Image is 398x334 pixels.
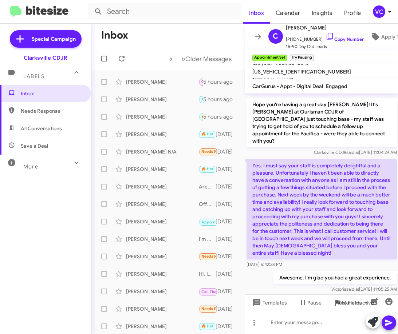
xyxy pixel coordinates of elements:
[126,305,199,313] div: [PERSON_NAME]
[331,286,397,292] span: Victoria [DATE] 11:05:25 AM
[199,217,216,226] div: No
[201,290,220,294] span: Call Them
[21,142,48,150] span: Save a Deal
[10,30,82,48] a: Special Campaign
[252,68,351,75] span: [US_VEHICLE_IDENTIFICATION_NUMBER]
[199,270,216,278] div: Hi, I already found a vehicle. Thank you!
[216,288,239,295] div: [DATE]
[165,51,177,66] button: Previous
[252,77,293,84] span: [PERSON_NAME]
[247,159,397,259] p: Yes. I must say your staff is completely delightful and a pleasure. Unfortunately I haven't been ...
[247,98,397,147] p: Hope you're having a great day [PERSON_NAME]! It's [PERSON_NAME] at Ourisman CDJR of [GEOGRAPHIC_...
[199,322,216,330] div: [DATE]
[201,324,214,329] span: 🔥 Hot
[126,78,199,86] div: [PERSON_NAME]
[201,306,232,311] span: Needs Response
[199,305,216,313] div: I'm just in the research stage right now not looking to buy till late fall
[273,31,278,42] span: C
[165,51,236,66] nav: Page navigation example
[199,200,216,208] div: Offer Amount: $7,043 site unseen.
[201,97,233,102] span: Appointment Set
[290,55,314,61] small: Try Pausing
[273,271,397,284] p: Awesome. I'm glad you had a great experience.
[126,113,199,120] div: [PERSON_NAME]
[307,296,322,309] span: Pause
[201,132,214,136] span: 🔥 Hot
[286,23,364,32] span: [PERSON_NAME]
[126,235,199,243] div: [PERSON_NAME]
[201,167,214,171] span: 🔥 Hot
[201,114,214,119] span: 🔥 Hot
[199,130,216,138] div: Great have a safe trip back
[252,55,287,61] small: Appointment Set
[199,147,216,156] div: Considering it is [DEMOGRAPHIC_DATA], it will need tires before winter, and it is basic, not full...
[126,288,199,295] div: [PERSON_NAME]
[201,220,233,224] span: Appointment Set
[201,79,220,84] span: Call Them
[185,55,232,63] span: Older Messages
[23,163,38,170] span: More
[88,3,241,20] input: Search
[126,166,199,173] div: [PERSON_NAME]
[177,51,236,66] button: Next
[367,5,390,18] button: VC
[126,183,199,190] div: [PERSON_NAME]
[126,131,199,138] div: [PERSON_NAME]
[216,253,239,260] div: [DATE]
[199,112,203,121] div: Got it keep us posted when youa re ready to visit.
[23,73,44,80] span: Labels
[126,270,199,278] div: [PERSON_NAME]
[216,200,239,208] div: [DATE]
[373,5,385,18] div: VC
[199,95,203,103] div: Awesome. I'm glad you had a great experience.
[216,218,239,225] div: [DATE]
[101,29,128,41] h1: Inbox
[126,148,199,155] div: [PERSON_NAME] N/A
[306,3,338,24] a: Insights
[216,270,239,278] div: [DATE]
[293,296,327,309] button: Pause
[21,125,62,132] span: All Conversations
[181,54,185,63] span: »
[330,296,376,309] button: Auto Fields
[216,148,239,155] div: [DATE]
[21,90,83,97] span: Inbox
[199,165,216,173] div: Liked “Your welcome. You will ask for [PERSON_NAME] when you arrive.”
[126,323,199,330] div: [PERSON_NAME]
[216,183,239,190] div: [DATE]
[251,296,287,309] span: Templates
[203,96,239,103] div: 5 hours ago
[24,54,67,61] div: Clarksville CDJR
[346,150,359,155] span: said at
[21,107,83,115] span: Needs Response
[346,286,359,292] span: said at
[245,296,293,309] button: Templates
[199,235,216,243] div: I'm very interested, but I don't want to waste your time. I need a vehicle for $15 to $20k out th...
[216,323,239,330] div: [DATE]
[335,296,370,309] span: Auto Fields
[199,287,216,296] div: Inbound Call
[326,83,347,90] span: Engaged
[201,254,232,259] span: Needs Response
[199,77,203,86] div: [PHONE_NUMBER]
[243,3,270,24] a: Inbox
[126,96,199,103] div: [PERSON_NAME]
[201,149,232,154] span: Needs Response
[126,218,199,225] div: [PERSON_NAME]
[216,305,239,313] div: [DATE]
[247,262,282,267] span: [DATE] 6:42:38 PM
[126,200,199,208] div: [PERSON_NAME]
[32,35,76,43] span: Special Campaign
[286,43,364,50] span: 15-90 Day Old Leads
[326,36,364,42] a: Copy Number
[216,131,239,138] div: [DATE]
[270,3,306,24] a: Calendar
[126,253,199,260] div: [PERSON_NAME]
[169,54,173,63] span: «
[203,113,239,120] div: 5 hours ago
[216,235,239,243] div: [DATE]
[314,150,397,155] span: Clarksville CDJR [DATE] 11:04:29 AM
